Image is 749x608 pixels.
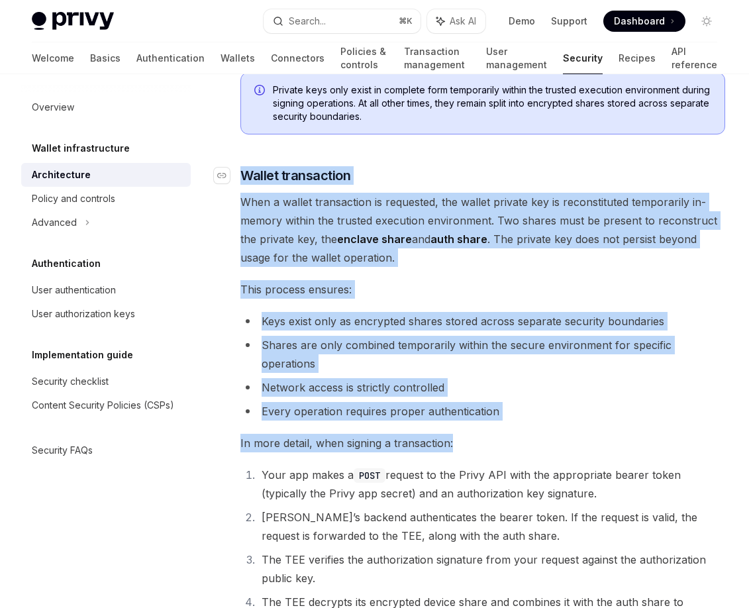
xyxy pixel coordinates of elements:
code: POST [354,468,385,483]
a: Transaction management [404,42,470,74]
strong: enclave share [337,232,412,246]
a: Architecture [21,163,191,187]
a: Demo [509,15,535,28]
a: Security [563,42,603,74]
a: Connectors [271,42,325,74]
a: Dashboard [603,11,685,32]
li: Your app makes a request to the Privy API with the appropriate bearer token (typically the Privy ... [258,466,725,503]
a: Policies & controls [340,42,388,74]
div: User authorization keys [32,306,135,322]
div: Advanced [32,215,77,230]
span: When a wallet transaction is requested, the wallet private key is reconstituted temporarily in-me... [240,193,725,267]
h5: Authentication [32,256,101,272]
a: Overview [21,95,191,119]
a: Welcome [32,42,74,74]
a: Policy and controls [21,187,191,211]
h5: Wallet infrastructure [32,140,130,156]
a: Navigate to header [214,166,240,185]
span: In more detail, when signing a transaction: [240,434,725,452]
a: Content Security Policies (CSPs) [21,393,191,417]
span: Private keys only exist in complete form temporarily within the trusted execution environment dur... [273,83,711,123]
h5: Implementation guide [32,347,133,363]
div: User authentication [32,282,116,298]
div: Security FAQs [32,442,93,458]
div: Security checklist [32,374,109,389]
span: Dashboard [614,15,665,28]
div: Policy and controls [32,191,115,207]
li: Shares are only combined temporarily within the secure environment for specific operations [240,336,725,373]
img: light logo [32,12,114,30]
li: Every operation requires proper authentication [240,402,725,421]
button: Search...⌘K [264,9,420,33]
span: This process ensures: [240,280,725,299]
a: Security checklist [21,370,191,393]
div: Search... [289,13,326,29]
a: Wallets [221,42,255,74]
div: Overview [32,99,74,115]
a: Recipes [619,42,656,74]
a: API reference [672,42,717,74]
div: Content Security Policies (CSPs) [32,397,174,413]
li: Network access is strictly controlled [240,378,725,397]
button: Ask AI [427,9,485,33]
span: ⌘ K [399,16,413,26]
a: Authentication [136,42,205,74]
a: Basics [90,42,121,74]
button: Toggle dark mode [696,11,717,32]
span: Ask AI [450,15,476,28]
a: Security FAQs [21,438,191,462]
a: User authorization keys [21,302,191,326]
span: Wallet transaction [240,166,350,185]
svg: Info [254,85,268,98]
div: Architecture [32,167,91,183]
a: User authentication [21,278,191,302]
li: Keys exist only as encrypted shares stored across separate security boundaries [240,312,725,330]
li: The TEE verifies the authorization signature from your request against the authorization public key. [258,550,725,587]
strong: auth share [430,232,487,246]
li: [PERSON_NAME]’s backend authenticates the bearer token. If the request is valid, the request is f... [258,508,725,545]
a: Support [551,15,587,28]
a: User management [486,42,547,74]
